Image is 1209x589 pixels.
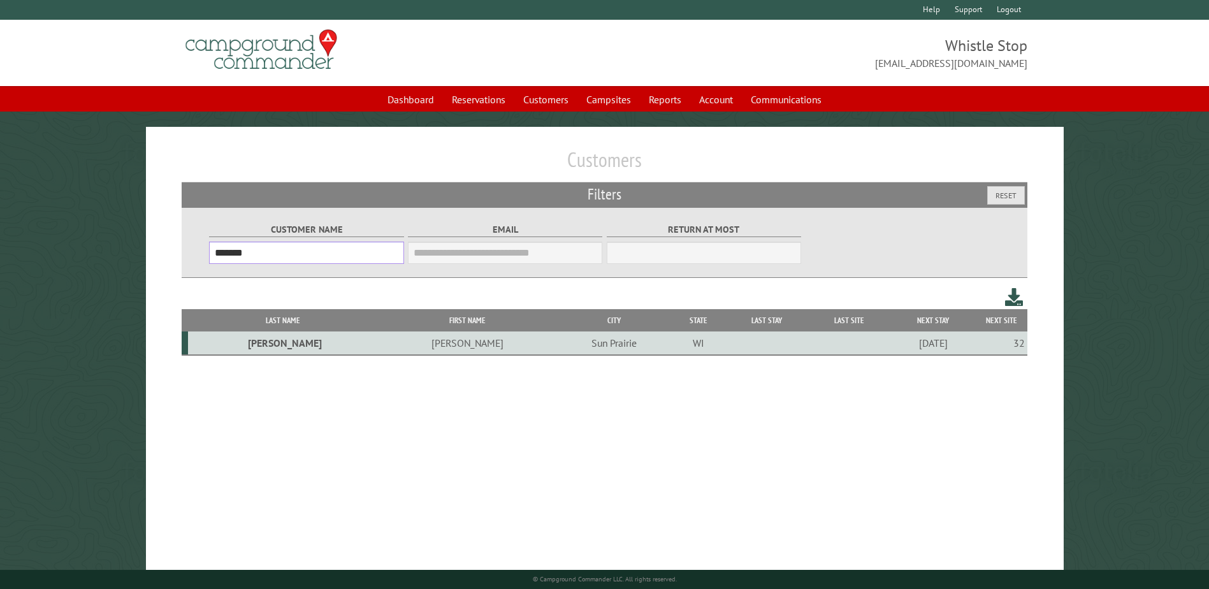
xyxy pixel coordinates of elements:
[1005,286,1024,309] a: Download this customer list (.csv)
[380,87,442,112] a: Dashboard
[516,87,576,112] a: Customers
[182,147,1027,182] h1: Customers
[378,309,556,331] th: First Name
[556,309,672,331] th: City
[579,87,639,112] a: Campsites
[378,331,556,355] td: [PERSON_NAME]
[976,309,1027,331] th: Next Site
[607,222,801,237] label: Return at most
[444,87,513,112] a: Reservations
[743,87,829,112] a: Communications
[808,309,890,331] th: Last Site
[605,35,1027,71] span: Whistle Stop [EMAIL_ADDRESS][DOMAIN_NAME]
[976,331,1027,355] td: 32
[691,87,741,112] a: Account
[182,182,1027,207] h2: Filters
[987,186,1025,205] button: Reset
[892,337,974,349] div: [DATE]
[533,575,677,583] small: © Campground Commander LLC. All rights reserved.
[672,309,725,331] th: State
[641,87,689,112] a: Reports
[408,222,602,237] label: Email
[725,309,808,331] th: Last Stay
[188,331,378,355] td: [PERSON_NAME]
[672,331,725,355] td: WI
[209,222,403,237] label: Customer Name
[188,309,378,331] th: Last Name
[556,331,672,355] td: Sun Prairie
[890,309,976,331] th: Next Stay
[182,25,341,75] img: Campground Commander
